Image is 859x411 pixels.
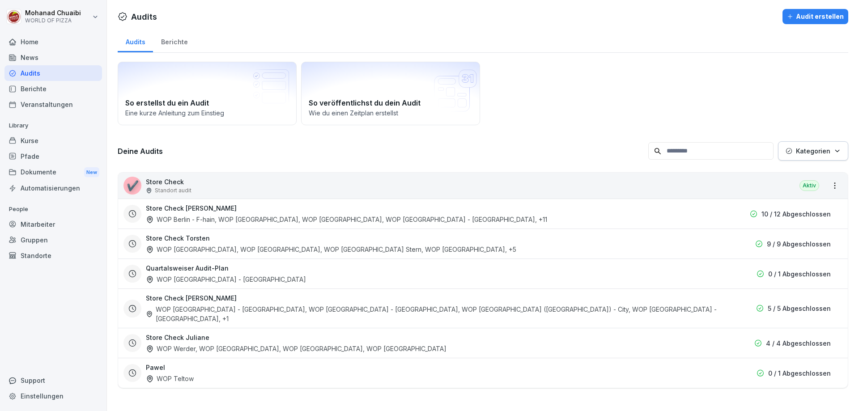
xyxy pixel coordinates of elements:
[4,216,102,232] a: Mitarbeiter
[309,108,472,118] p: Wie du einen Zeitplan erstellst
[796,146,830,156] p: Kategorien
[123,177,141,195] div: ✔️
[768,369,831,378] p: 0 / 1 Abgeschlossen
[153,30,196,52] a: Berichte
[146,344,447,353] div: WOP Werder, WOP [GEOGRAPHIC_DATA], WOP [GEOGRAPHIC_DATA], WOP [GEOGRAPHIC_DATA]
[146,293,237,303] h3: Store Check [PERSON_NAME]
[782,9,848,24] button: Audit erstellen
[4,248,102,263] a: Standorte
[778,141,848,161] button: Kategorien
[4,81,102,97] a: Berichte
[146,233,210,243] h3: Store Check Torsten
[146,203,237,213] h3: Store Check [PERSON_NAME]
[146,363,165,372] h3: Pawel
[146,305,719,323] div: WOP [GEOGRAPHIC_DATA] - [GEOGRAPHIC_DATA], WOP [GEOGRAPHIC_DATA] - [GEOGRAPHIC_DATA], WOP [GEOGRA...
[146,333,209,342] h3: Store Check Juliane
[125,97,289,108] h2: So erstellst du ein Audit
[4,148,102,164] a: Pfade
[4,133,102,148] a: Kurse
[4,373,102,388] div: Support
[4,97,102,112] a: Veranstaltungen
[25,17,81,24] p: WORLD OF PIZZA
[4,34,102,50] a: Home
[4,232,102,248] a: Gruppen
[146,215,547,224] div: WOP Berlin - F-hain, WOP [GEOGRAPHIC_DATA], WOP [GEOGRAPHIC_DATA], WOP [GEOGRAPHIC_DATA] - [GEOGR...
[768,269,831,279] p: 0 / 1 Abgeschlossen
[118,30,153,52] a: Audits
[146,263,229,273] h3: Quartalsweiser Audit-Plan
[131,11,157,23] h1: Audits
[4,180,102,196] a: Automatisierungen
[4,202,102,216] p: People
[761,209,831,219] p: 10 / 12 Abgeschlossen
[768,304,831,313] p: 5 / 5 Abgeschlossen
[4,164,102,181] a: DokumenteNew
[309,97,472,108] h2: So veröffentlichst du dein Audit
[155,186,191,195] p: Standort audit
[84,167,99,178] div: New
[767,239,831,249] p: 9 / 9 Abgeschlossen
[146,275,306,284] div: WOP [GEOGRAPHIC_DATA] - [GEOGRAPHIC_DATA]
[799,180,819,191] div: Aktiv
[4,119,102,133] p: Library
[146,245,516,254] div: WOP [GEOGRAPHIC_DATA], WOP [GEOGRAPHIC_DATA], WOP [GEOGRAPHIC_DATA] Stern, WOP [GEOGRAPHIC_DATA] ...
[4,50,102,65] a: News
[4,388,102,404] a: Einstellungen
[125,108,289,118] p: Eine kurze Anleitung zum Einstieg
[4,164,102,181] div: Dokumente
[118,62,297,125] a: So erstellst du ein AuditEine kurze Anleitung zum Einstieg
[25,9,81,17] p: Mohanad Chuaibi
[146,374,194,383] div: WOP Teltow
[118,146,644,156] h3: Deine Audits
[4,65,102,81] a: Audits
[301,62,480,125] a: So veröffentlichst du dein AuditWie du einen Zeitplan erstellst
[146,177,191,186] p: Store Check
[766,339,831,348] p: 4 / 4 Abgeschlossen
[787,12,844,21] div: Audit erstellen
